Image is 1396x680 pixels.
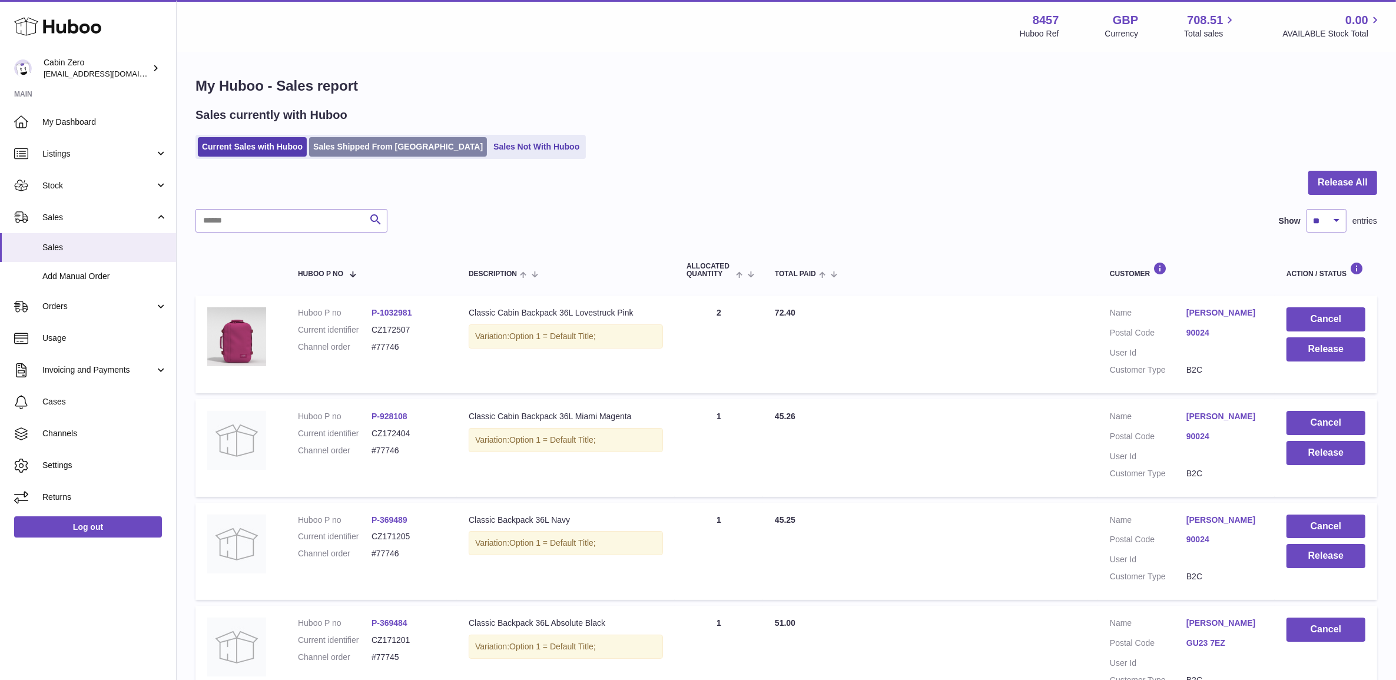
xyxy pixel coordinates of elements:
a: Sales Not With Huboo [489,137,583,157]
strong: GBP [1113,12,1138,28]
div: Classic Backpack 36L Navy [469,515,663,526]
span: ALLOCATED Quantity [687,263,733,278]
span: Invoicing and Payments [42,364,155,376]
div: Variation: [469,428,663,452]
dt: Name [1110,411,1186,425]
span: Add Manual Order [42,271,167,282]
dt: Current identifier [298,531,372,542]
span: 45.26 [775,412,795,421]
span: Option 1 = Default Title; [509,435,596,445]
span: Total paid [775,270,816,278]
span: Orders [42,301,155,312]
dd: #77746 [372,341,445,353]
div: Classic Backpack 36L Absolute Black [469,618,663,629]
span: 72.40 [775,308,795,317]
dd: B2C [1186,468,1263,479]
a: P-1032981 [372,308,412,317]
dt: Name [1110,618,1186,632]
span: Settings [42,460,167,471]
dt: Current identifier [298,428,372,439]
span: Huboo P no [298,270,343,278]
span: Total sales [1184,28,1236,39]
a: 90024 [1186,431,1263,442]
img: CLASSIC-36L-LOVESTRUCK-PINK-FRONT.jpg [207,307,266,366]
dt: Huboo P no [298,307,372,319]
span: Listings [42,148,155,160]
div: Classic Cabin Backpack 36L Lovestruck Pink [469,307,663,319]
img: no-photo.jpg [207,515,266,573]
dt: Channel order [298,548,372,559]
dd: #77746 [372,548,445,559]
dt: Channel order [298,652,372,663]
h1: My Huboo - Sales report [195,77,1377,95]
button: Cancel [1286,618,1365,642]
span: AVAILABLE Stock Total [1282,28,1382,39]
div: Variation: [469,324,663,349]
dt: User Id [1110,451,1186,462]
dd: #77746 [372,445,445,456]
dt: Postal Code [1110,327,1186,341]
td: 2 [675,296,763,393]
dt: Current identifier [298,324,372,336]
dt: Channel order [298,445,372,456]
a: [PERSON_NAME] [1186,411,1263,422]
dt: Channel order [298,341,372,353]
button: Release All [1308,171,1377,195]
dt: User Id [1110,347,1186,359]
dt: Current identifier [298,635,372,646]
dt: Huboo P no [298,618,372,629]
span: 0.00 [1345,12,1368,28]
dt: Huboo P no [298,411,372,422]
a: P-369484 [372,618,407,628]
span: Cases [42,396,167,407]
span: Sales [42,212,155,223]
span: Returns [42,492,167,503]
span: Description [469,270,517,278]
dt: User Id [1110,554,1186,565]
dd: CZ172507 [372,324,445,336]
dt: Customer Type [1110,364,1186,376]
span: My Dashboard [42,117,167,128]
a: P-369489 [372,515,407,525]
div: Variation: [469,635,663,659]
span: Sales [42,242,167,253]
div: Currency [1105,28,1139,39]
dt: Huboo P no [298,515,372,526]
button: Release [1286,441,1365,465]
button: Cancel [1286,411,1365,435]
dd: B2C [1186,364,1263,376]
a: 90024 [1186,534,1263,545]
dt: Customer Type [1110,468,1186,479]
span: 708.51 [1187,12,1223,28]
button: Cancel [1286,307,1365,331]
span: [EMAIL_ADDRESS][DOMAIN_NAME] [44,69,173,78]
dt: Name [1110,515,1186,529]
span: Option 1 = Default Title; [509,331,596,341]
a: Current Sales with Huboo [198,137,307,157]
strong: 8457 [1033,12,1059,28]
img: no-photo.jpg [207,411,266,470]
img: no-photo.jpg [207,618,266,676]
button: Release [1286,337,1365,361]
dt: User Id [1110,658,1186,669]
div: Customer [1110,262,1263,278]
img: internalAdmin-8457@internal.huboo.com [14,59,32,77]
span: 45.25 [775,515,795,525]
dt: Postal Code [1110,638,1186,652]
dd: CZ171205 [372,531,445,542]
dt: Name [1110,307,1186,321]
span: Channels [42,428,167,439]
label: Show [1279,215,1301,227]
span: entries [1352,215,1377,227]
a: Sales Shipped From [GEOGRAPHIC_DATA] [309,137,487,157]
a: [PERSON_NAME] [1186,618,1263,629]
a: [PERSON_NAME] [1186,307,1263,319]
a: 0.00 AVAILABLE Stock Total [1282,12,1382,39]
dt: Postal Code [1110,534,1186,548]
h2: Sales currently with Huboo [195,107,347,123]
a: [PERSON_NAME] [1186,515,1263,526]
div: Action / Status [1286,262,1365,278]
div: Classic Cabin Backpack 36L Miami Magenta [469,411,663,422]
span: 51.00 [775,618,795,628]
div: Variation: [469,531,663,555]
